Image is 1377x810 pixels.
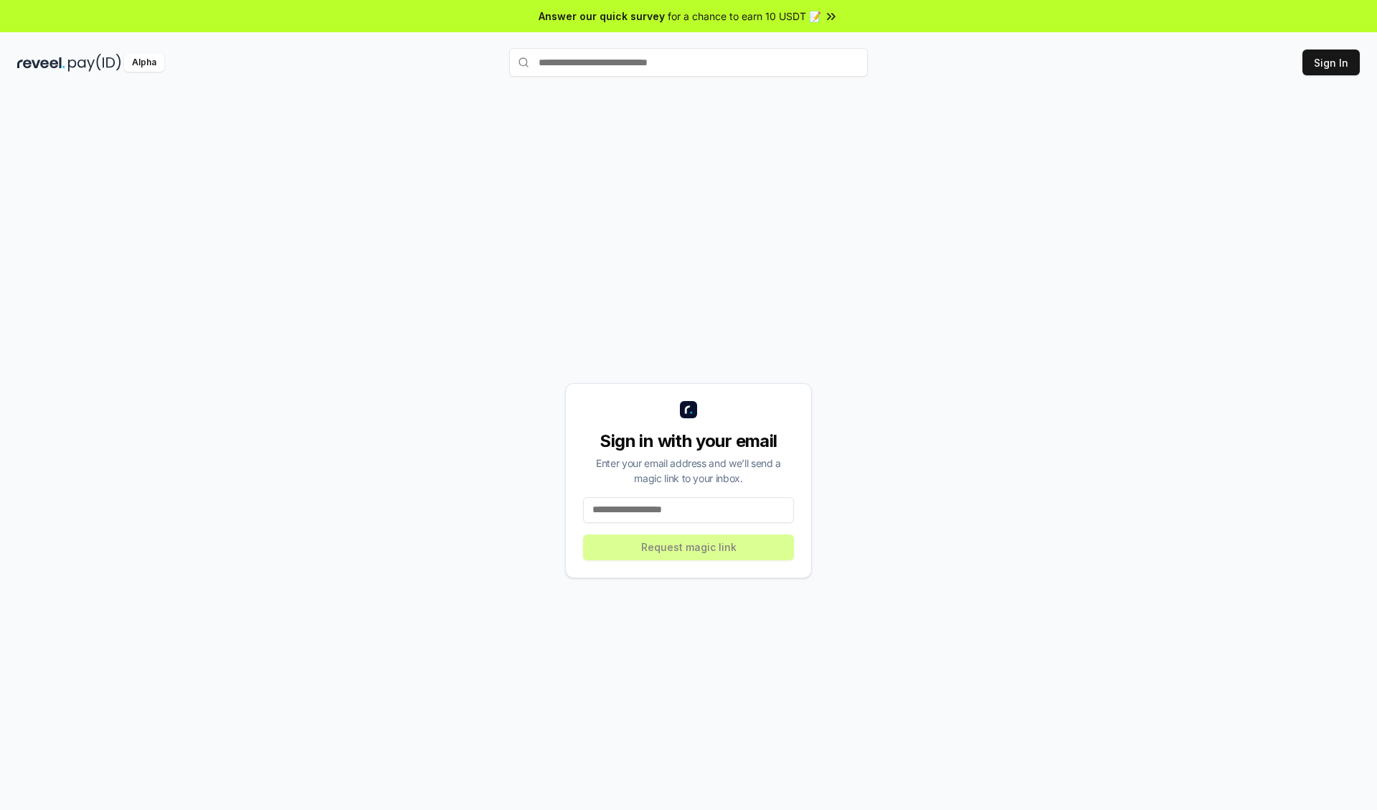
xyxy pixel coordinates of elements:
div: Sign in with your email [583,430,794,453]
span: Answer our quick survey [539,9,665,24]
img: logo_small [680,401,697,418]
img: reveel_dark [17,54,65,72]
span: for a chance to earn 10 USDT 📝 [668,9,821,24]
img: pay_id [68,54,121,72]
div: Enter your email address and we’ll send a magic link to your inbox. [583,456,794,486]
button: Sign In [1302,50,1360,75]
div: Alpha [124,54,164,72]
